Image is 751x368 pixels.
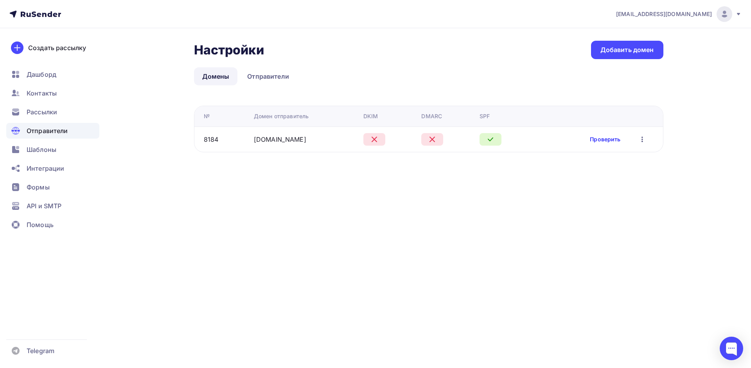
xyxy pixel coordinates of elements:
div: № [204,112,210,120]
span: Контакты [27,88,57,98]
h2: Настройки [194,42,264,58]
span: Формы [27,182,50,192]
a: Шаблоны [6,142,99,157]
a: [DOMAIN_NAME] [254,135,306,143]
div: Добавить домен [600,45,654,54]
span: Шаблоны [27,145,56,154]
div: 8184 [204,135,219,144]
div: DMARC [421,112,442,120]
a: Формы [6,179,99,195]
a: Проверить [590,135,620,143]
div: Создать рассылку [28,43,86,52]
a: [EMAIL_ADDRESS][DOMAIN_NAME] [616,6,742,22]
div: Домен отправитель [254,112,309,120]
span: Помощь [27,220,54,229]
a: Рассылки [6,104,99,120]
a: Домены [194,67,238,85]
a: Дашборд [6,67,99,82]
div: SPF [480,112,490,120]
span: Дашборд [27,70,56,79]
span: Рассылки [27,107,57,117]
span: [EMAIL_ADDRESS][DOMAIN_NAME] [616,10,712,18]
span: Отправители [27,126,68,135]
a: Отправители [239,67,297,85]
span: Интеграции [27,164,64,173]
a: Отправители [6,123,99,139]
a: Контакты [6,85,99,101]
div: DKIM [363,112,378,120]
span: API и SMTP [27,201,61,211]
span: Telegram [27,346,54,355]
